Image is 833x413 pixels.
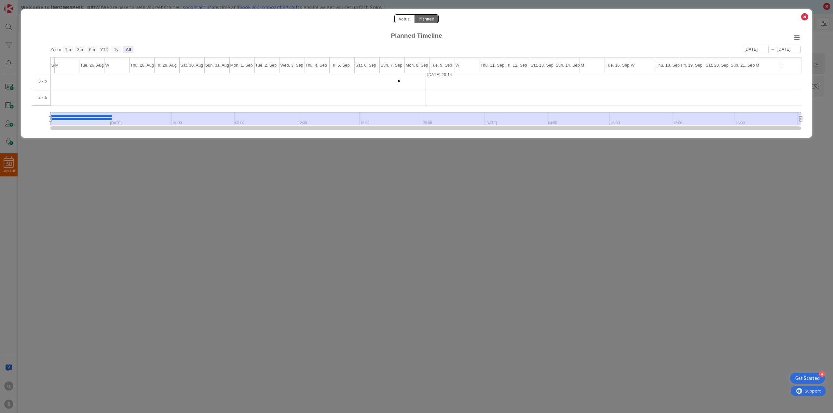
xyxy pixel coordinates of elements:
[381,63,403,68] text: Sun, 7. Sep
[105,63,110,68] text: W
[306,63,327,68] text: Thu, 4. Sep
[80,63,104,68] text: Tue, 26. Aug
[14,1,30,9] span: Support
[38,79,47,84] text: 3 - b
[156,63,177,68] text: Fri, 29. Aug
[456,63,460,68] text: W
[744,47,758,52] text: [DATE]
[51,63,54,68] text: S
[89,47,95,52] text: 6m
[731,63,755,68] text: Sun, 21. Sep
[50,47,61,52] text: Zoom
[819,371,825,377] div: 4
[427,72,452,77] text: [DATE] 20:14
[756,63,759,68] text: M
[531,63,553,68] text: Sat, 13. Sep
[130,63,154,68] text: Thu, 28. Aug
[126,47,131,52] text: All
[38,95,47,100] text: 2 - a
[606,63,630,68] text: Tue, 16. Sep
[631,63,635,68] text: W
[230,63,253,68] text: Mon, 1. Sep
[706,63,729,68] text: Sat, 20. Sep
[100,47,109,52] text: YTD
[481,63,504,68] text: Thu, 11. Sep
[356,63,376,68] text: Sat, 6. Sep
[771,47,775,52] text: →
[790,373,825,384] div: Open Get Started checklist, remaining modules: 4
[55,63,59,68] text: M
[280,63,303,68] text: Wed, 3. Sep
[777,47,790,52] text: [DATE]
[205,63,229,68] text: Sun, 31. Aug
[114,47,118,52] text: 1y
[656,63,680,68] text: Thu, 18. Sep
[795,375,820,381] div: Get Started
[181,63,203,68] text: Sat, 30. Aug
[65,47,71,52] text: 1m
[431,63,452,68] text: Tue, 9. Sep
[506,63,527,68] text: Fri, 12. Sep
[394,14,415,23] button: Actual
[581,63,584,68] text: M
[556,63,580,68] text: Sun, 14. Sep
[415,14,439,23] button: Planned
[77,47,83,52] text: 3m
[406,63,428,68] text: Mon, 8. Sep
[681,63,703,68] text: Fri, 19. Sep
[255,63,277,68] text: Tue, 2. Sep
[29,30,804,135] svg: Planned Timeline
[391,32,442,39] text: Planned Timeline
[331,63,350,68] text: Fri, 5. Sep
[781,63,784,68] text: T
